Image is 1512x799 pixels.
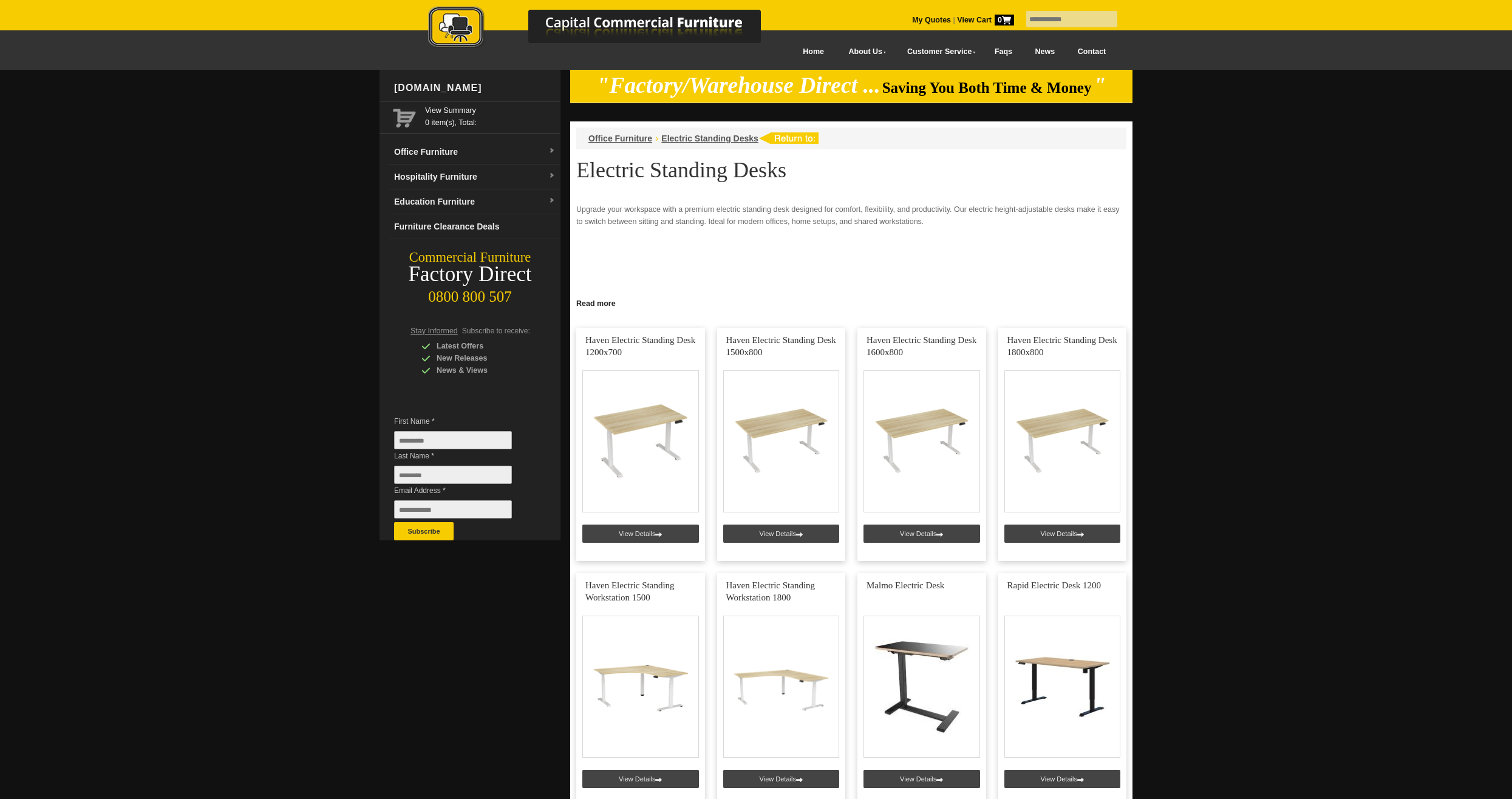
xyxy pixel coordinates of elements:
a: About Us [836,38,894,66]
span: Subscribe to receive: [462,327,530,335]
span: Saving You Both Time & Money [882,80,1092,96]
a: My Quotes [912,16,951,24]
img: dropdown [548,148,556,155]
a: Faqs [983,38,1024,66]
input: Last Name * [394,466,512,484]
a: View Summary [425,104,556,117]
button: Subscribe [394,522,454,540]
span: First Name * [394,415,530,427]
em: " [1094,73,1106,98]
span: 0 item(s), Total: [425,104,556,127]
img: dropdown [548,197,556,205]
a: Furniture Clearance Deals [389,214,560,239]
span: 0 [995,15,1014,25]
input: Email Address * [394,500,512,518]
a: Office Furnituredropdown [389,140,560,165]
a: Office Furniture [588,134,652,143]
em: "Factory/Warehouse Direct ... [597,73,880,98]
div: New Releases [421,352,537,364]
a: Click to read more [570,294,1132,310]
input: First Name * [394,431,512,449]
span: Last Name * [394,450,530,462]
a: View Cart0 [955,16,1014,24]
a: Electric Standing Desks [661,134,758,143]
span: Email Address * [394,484,530,497]
li: › [655,132,658,144]
div: Commercial Furniture [380,249,560,266]
div: News & Views [421,364,537,376]
span: Stay Informed [410,327,458,335]
div: Latest Offers [421,340,537,352]
img: return to [758,132,819,144]
div: 0800 800 507 [380,282,560,305]
div: Factory Direct [380,266,560,283]
img: Capital Commercial Furniture Logo [395,6,820,50]
a: Customer Service [894,38,983,66]
strong: View Cart [957,16,1014,24]
a: Hospitality Furnituredropdown [389,165,560,189]
a: Contact [1066,38,1117,66]
div: [DOMAIN_NAME] [389,70,560,106]
a: Education Furnituredropdown [389,189,560,214]
p: Upgrade your workspace with a premium electric standing desk designed for comfort, flexibility, a... [576,203,1126,228]
img: dropdown [548,172,556,180]
a: Capital Commercial Furniture Logo [395,6,820,54]
a: News [1024,38,1066,66]
h1: Electric Standing Desks [576,158,1126,182]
